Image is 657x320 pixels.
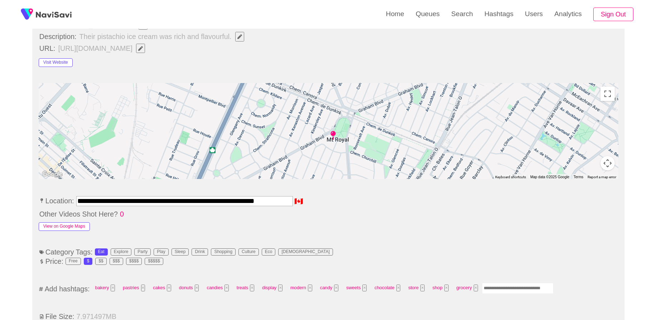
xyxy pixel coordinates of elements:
[114,249,129,254] div: Explore
[39,210,119,218] span: Other Videos Shot Here?
[600,156,615,170] button: Map camera controls
[58,43,150,54] span: [URL][DOMAIN_NAME]
[235,282,256,294] span: treats
[495,175,526,180] button: Keyboard shortcuts
[474,285,478,291] button: Tag at index 13 with value 31114 focussed. Press backspace to remove
[600,87,615,101] button: Toggle fullscreen view
[237,34,243,39] span: Edit Field
[294,198,304,205] span: 🇨🇦
[224,285,229,291] button: Tag at index 4 with value 37889 focussed. Press backspace to remove
[137,249,148,254] div: Party
[318,282,340,294] span: candy
[444,285,449,291] button: Tag at index 12 with value 31833 focussed. Press backspace to remove
[214,249,232,254] div: Shopping
[151,282,173,294] span: cakes
[420,285,425,291] button: Tag at index 11 with value 3681 focussed. Press backspace to remove
[530,175,569,179] span: Map data ©2025 Google
[121,282,147,294] span: pastries
[44,285,91,293] span: Add hashtags:
[111,285,115,291] button: Tag at index 0 with value 3018 focussed. Press backspace to remove
[141,285,145,291] button: Tag at index 1 with value 5759 focussed. Press backspace to remove
[177,282,201,294] span: donuts
[574,175,583,179] a: Terms (opens in new tab)
[87,259,90,264] div: $
[113,259,120,264] div: $$$
[281,249,329,254] div: [DEMOGRAPHIC_DATA]
[69,259,78,264] div: Free
[265,249,272,254] div: Eco
[39,222,90,231] button: View on Google Maps
[98,249,105,254] div: Eat
[39,57,73,65] a: Visit Website
[278,285,282,291] button: Tag at index 6 with value 4367 focussed. Press backspace to remove
[39,257,64,266] span: Price:
[157,249,165,254] div: Play
[119,210,125,218] span: 0
[406,282,427,294] span: store
[430,282,451,294] span: shop
[260,282,285,294] span: display
[235,32,244,42] button: Edit Field
[242,249,256,254] div: Culture
[372,282,402,294] span: chocolate
[195,249,205,254] div: Drink
[195,285,199,291] button: Tag at index 3 with value 5020 focussed. Press backspace to remove
[93,282,117,294] span: bakery
[40,170,64,179] img: Google
[40,170,64,179] a: Open this area in Google Maps (opens a new window)
[250,285,254,291] button: Tag at index 5 with value 22179 focussed. Press backspace to remove
[39,221,90,229] a: View on Google Maps
[129,259,139,264] div: $$$$
[148,259,160,264] div: $$$$$
[454,282,480,294] span: grocery
[39,58,73,67] button: Visit Website
[39,197,75,205] span: Location:
[396,285,401,291] button: Tag at index 10 with value 5884 focussed. Press backspace to remove
[39,44,56,53] span: URL:
[18,5,36,23] img: fireSpot
[36,11,72,18] img: fireSpot
[593,8,633,21] button: Sign Out
[79,31,248,42] span: Their pistachio ice cream was rich and flavourful.
[482,283,554,294] input: Enter tag here and press return
[98,259,103,264] div: $$
[167,285,171,291] button: Tag at index 2 with value 4013 focussed. Press backspace to remove
[344,282,369,294] span: sweets
[308,285,312,291] button: Tag at index 7 with value 2390 focussed. Press backspace to remove
[588,175,616,179] a: Report a map error
[334,285,338,291] button: Tag at index 8 with value 7626 focussed. Press backspace to remove
[175,249,186,254] div: Sleep
[39,248,93,256] span: Category Tags:
[136,44,145,53] button: Edit Field
[204,282,231,294] span: candies
[137,46,144,51] span: Edit Field
[362,285,367,291] button: Tag at index 9 with value 38834 focussed. Press backspace to remove
[288,282,314,294] span: modern
[39,33,77,41] span: Description:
